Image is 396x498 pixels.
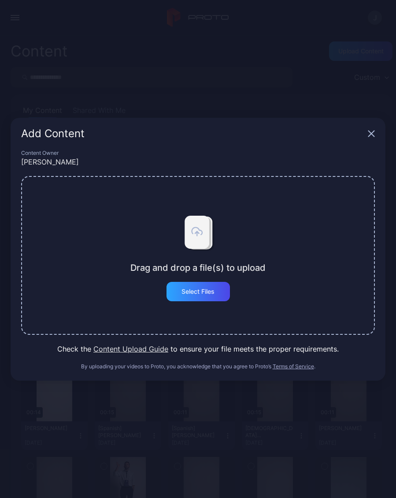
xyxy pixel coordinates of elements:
[21,157,375,167] div: [PERSON_NAME]
[273,363,314,370] button: Terms of Service
[21,363,375,370] div: By uploading your videos to Proto, you acknowledge that you agree to Proto’s .
[181,288,215,295] div: Select Files
[21,344,375,354] div: Check the to ensure your file meets the proper requirements.
[21,150,375,157] div: Content Owner
[93,344,168,354] button: Content Upload Guide
[21,128,364,139] div: Add Content
[130,262,266,273] div: Drag and drop a file(s) to upload
[167,282,230,301] button: Select Files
